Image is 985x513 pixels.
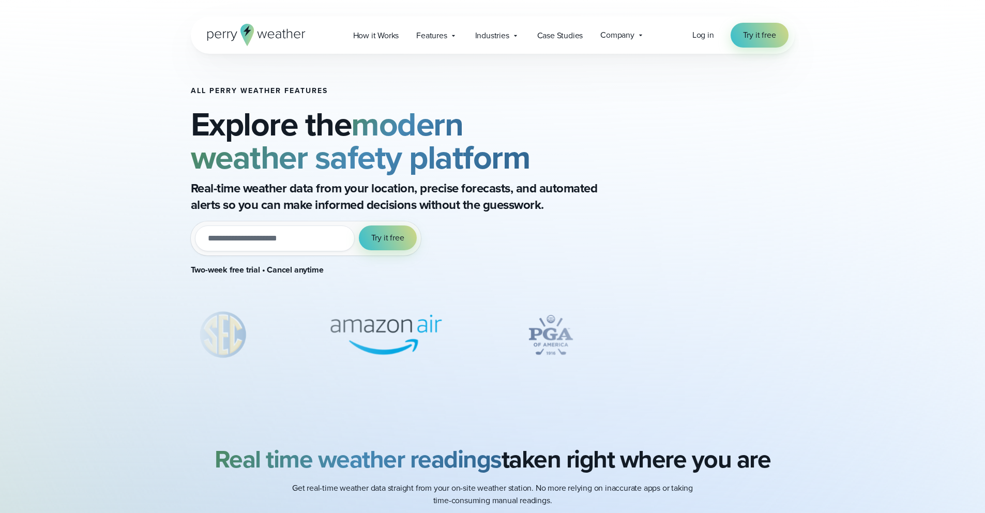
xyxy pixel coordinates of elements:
span: Features [416,29,447,42]
h2: taken right where you are [215,445,771,474]
span: Try it free [743,29,776,41]
a: Case Studies [528,25,592,46]
strong: Two-week free trial • Cancel anytime [191,264,324,276]
a: How it Works [344,25,408,46]
button: Try it free [359,225,417,250]
span: Company [600,29,634,41]
div: 3 of 8 [184,309,263,361]
p: Get real-time weather data straight from your on-site weather station. No more relying on inaccur... [286,482,700,507]
img: Amazon-Air.svg [313,309,460,361]
span: Try it free [371,232,404,244]
div: slideshow [191,309,640,366]
span: Case Studies [537,29,583,42]
img: PGA.svg [509,309,592,361]
a: Try it free [731,23,789,48]
strong: modern weather safety platform [191,100,531,182]
p: Real-time weather data from your location, precise forecasts, and automated alerts so you can mak... [191,180,604,213]
a: Log in [692,29,714,41]
img: %E2%9C%85-SEC.svg [184,309,263,361]
div: 4 of 8 [313,309,460,361]
strong: Real time weather readings [215,441,502,477]
span: How it Works [353,29,399,42]
div: 5 of 8 [509,309,592,361]
h2: Explore the [191,108,640,174]
h1: All Perry Weather Features [191,87,640,95]
span: Industries [475,29,509,42]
